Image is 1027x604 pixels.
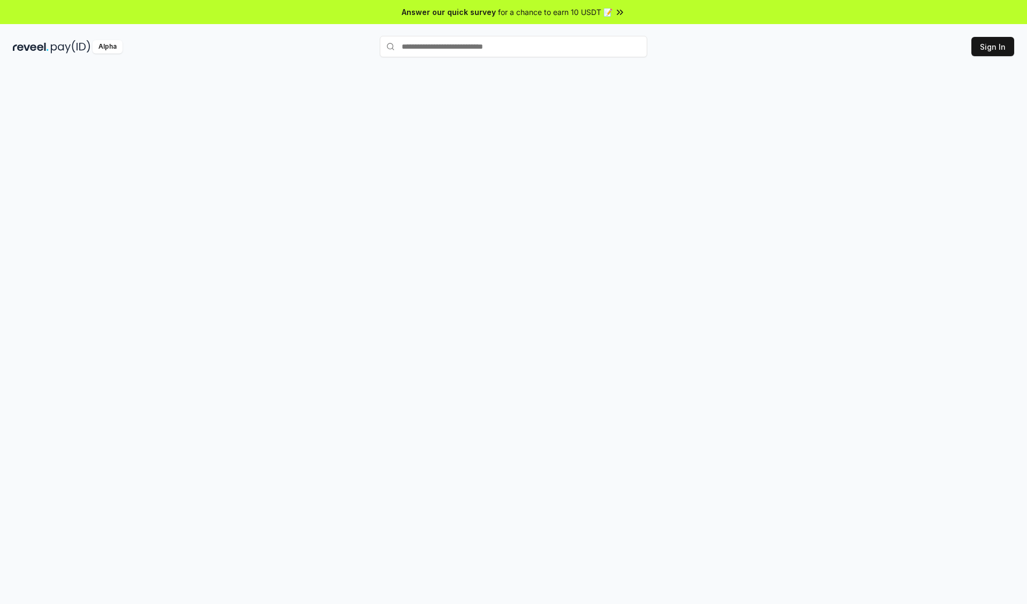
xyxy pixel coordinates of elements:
span: Answer our quick survey [402,6,496,18]
img: reveel_dark [13,40,49,53]
span: for a chance to earn 10 USDT 📝 [498,6,612,18]
div: Alpha [93,40,122,53]
button: Sign In [971,37,1014,56]
img: pay_id [51,40,90,53]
